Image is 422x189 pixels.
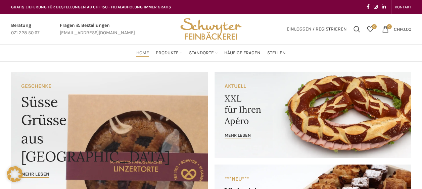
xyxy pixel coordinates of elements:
a: Instagram social link [372,2,380,12]
span: Standorte [189,50,214,56]
span: CHF [394,26,402,32]
a: Site logo [178,26,244,31]
a: 0 [364,22,377,36]
a: Infobox link [60,22,135,37]
img: Bäckerei Schwyter [178,14,244,44]
a: Linkedin social link [380,2,388,12]
span: 0 [387,24,392,29]
span: 0 [372,24,377,29]
span: Einloggen / Registrieren [287,27,347,31]
div: Meine Wunschliste [364,22,377,36]
bdi: 0.00 [394,26,411,32]
a: Häufige Fragen [224,46,261,60]
div: Main navigation [8,46,415,60]
span: Stellen [267,50,286,56]
a: Suchen [350,22,364,36]
a: Produkte [156,46,182,60]
span: KONTAKT [395,5,411,9]
a: Facebook social link [365,2,372,12]
div: Secondary navigation [391,0,415,14]
span: Häufige Fragen [224,50,261,56]
span: Produkte [156,50,179,56]
a: 0 CHF0.00 [379,22,415,36]
a: Standorte [189,46,218,60]
span: GRATIS LIEFERUNG FÜR BESTELLUNGEN AB CHF 150 - FILIALABHOLUNG IMMER GRATIS [11,5,171,9]
a: Home [136,46,149,60]
a: Stellen [267,46,286,60]
a: Infobox link [11,22,40,37]
a: KONTAKT [395,0,411,14]
a: Banner link [215,72,411,158]
span: Home [136,50,149,56]
a: Einloggen / Registrieren [283,22,350,36]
